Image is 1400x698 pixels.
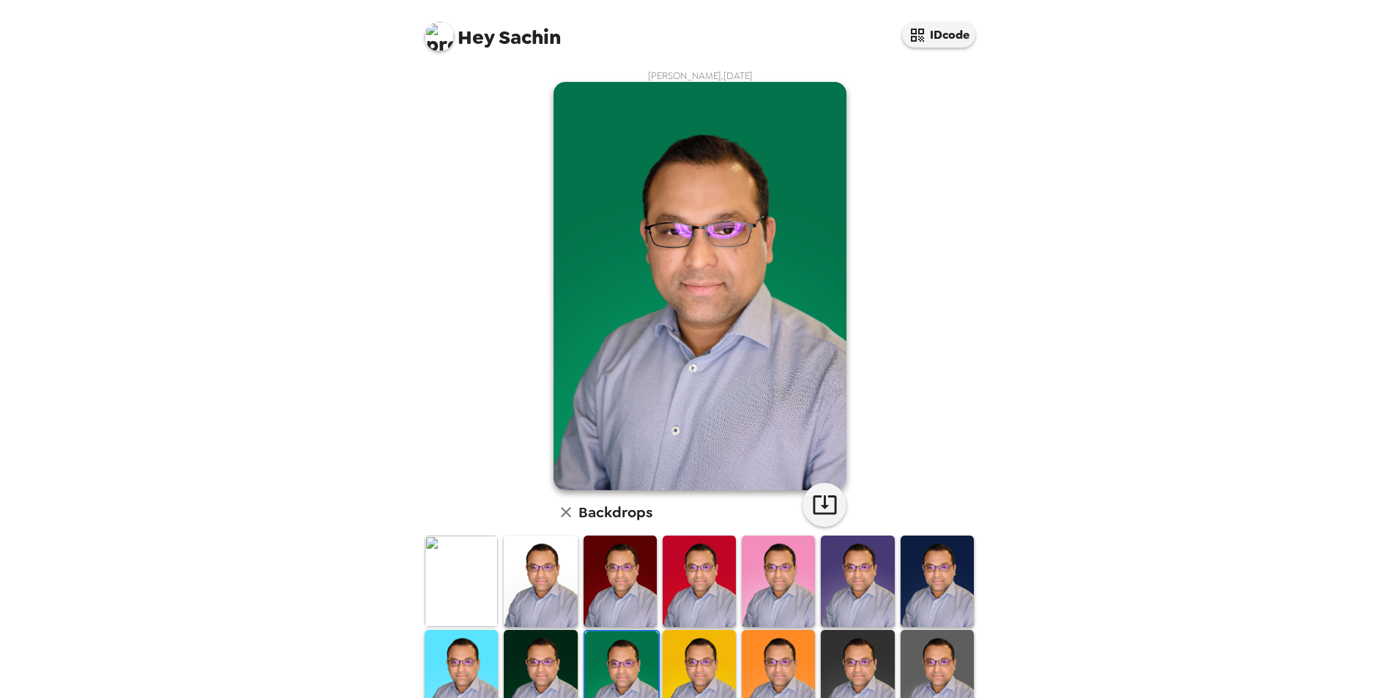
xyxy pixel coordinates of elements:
span: [PERSON_NAME] , [DATE] [648,70,753,82]
button: IDcode [902,22,975,48]
h6: Backdrops [578,500,652,524]
span: Hey [458,24,494,50]
img: profile pic [425,22,454,51]
img: user [554,82,846,490]
img: Original [425,536,498,627]
span: Sachin [425,15,561,48]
